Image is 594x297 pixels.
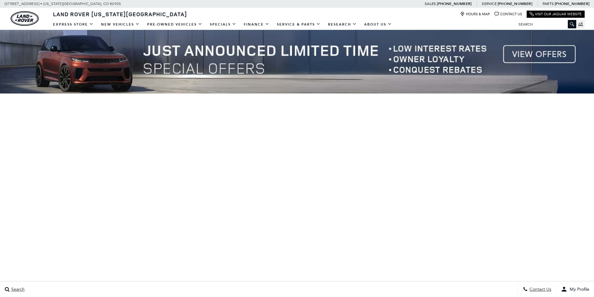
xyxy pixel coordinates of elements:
[437,1,471,6] a: [PHONE_NUMBER]
[11,11,39,26] img: Land Rover
[529,12,582,17] a: Visit Our Jaguar Website
[495,12,522,17] a: Contact Us
[324,19,360,30] a: Research
[543,2,554,6] span: Parts
[49,19,97,30] a: EXPRESS STORE
[97,19,143,30] a: New Vehicles
[143,19,206,30] a: Pre-Owned Vehicles
[10,287,25,292] span: Search
[556,281,594,297] button: user-profile-menu
[206,19,240,30] a: Specials
[482,2,496,6] span: Service
[498,1,532,6] a: [PHONE_NUMBER]
[273,19,324,30] a: Service & Parts
[360,19,396,30] a: About Us
[5,2,121,6] a: [STREET_ADDRESS] • [US_STATE][GEOGRAPHIC_DATA], CO 80905
[460,12,490,17] a: Hours & Map
[514,21,576,28] input: Search
[11,11,39,26] a: land-rover
[528,287,551,292] span: Contact Us
[53,10,187,18] span: Land Rover [US_STATE][GEOGRAPHIC_DATA]
[240,19,273,30] a: Finance
[49,19,396,30] nav: Main Navigation
[567,287,589,292] span: My Profile
[49,10,191,18] a: Land Rover [US_STATE][GEOGRAPHIC_DATA]
[425,2,436,6] span: Sales
[555,1,589,6] a: [PHONE_NUMBER]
